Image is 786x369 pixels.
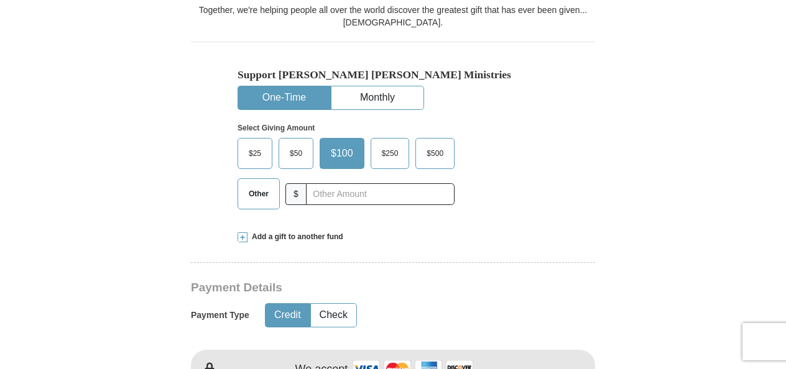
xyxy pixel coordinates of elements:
h5: Payment Type [191,310,249,321]
span: $500 [420,144,450,163]
span: Other [243,184,275,203]
h5: Support [PERSON_NAME] [PERSON_NAME] Ministries [238,68,548,81]
button: Check [311,304,356,327]
span: $25 [243,144,267,163]
span: $250 [376,144,405,163]
div: Together, we're helping people all over the world discover the greatest gift that has ever been g... [191,4,595,29]
button: Credit [266,304,310,327]
strong: Select Giving Amount [238,124,315,132]
button: Monthly [331,86,423,109]
button: One-Time [238,86,330,109]
h3: Payment Details [191,281,508,295]
span: $ [285,183,307,205]
input: Other Amount [306,183,455,205]
span: $50 [284,144,308,163]
span: $100 [325,144,359,163]
span: Add a gift to another fund [247,232,343,242]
